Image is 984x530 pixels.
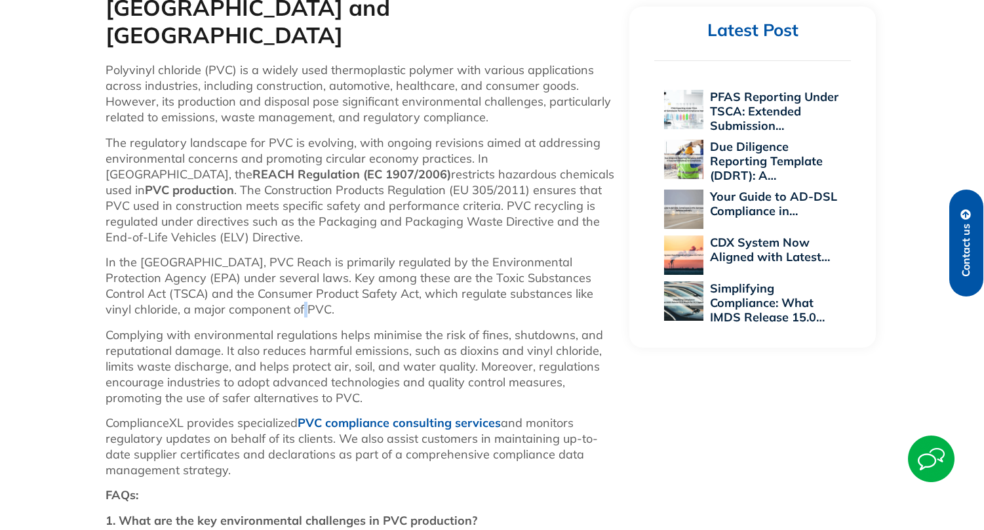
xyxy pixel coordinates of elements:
[710,281,825,325] a: Simplifying Compliance: What IMDS Release 15.0…
[960,224,972,277] span: Contact us
[664,281,703,321] img: Simplifying Compliance: What IMDS Release 15.0 Means for PCF Reporting
[908,436,954,482] img: Start Chat
[664,140,703,179] img: Due Diligence Reporting Template (DDRT): A Supplier’s Roadmap to Compliance
[106,487,138,502] strong: FAQs:
[106,135,617,245] p: The regulatory landscape for PVC is evolving, with ongoing revisions aimed at addressing environm...
[664,235,703,275] img: CDX System Now Aligned with Latest EU POPs Rules
[664,190,703,229] img: Your Guide to AD-DSL Compliance in the Aerospace and Defense Industry
[710,189,837,218] a: Your Guide to AD-DSL Compliance in…
[106,513,477,528] strong: 1. What are the key environmental challenges in PVC production?
[106,62,617,125] p: Polyvinyl chloride (PVC) is a widely used thermoplastic polymer with various applications across ...
[710,139,823,183] a: Due Diligence Reporting Template (DDRT): A…
[710,235,830,264] a: CDX System Now Aligned with Latest…
[106,327,617,406] p: Complying with environmental regulations helps minimise the risk of fines, shutdowns, and reputat...
[252,167,451,182] strong: REACH Regulation (EC 1907/2006)
[298,415,501,430] a: PVC compliance consulting services
[106,255,617,317] p: In the [GEOGRAPHIC_DATA], PVC Reach is primarily regulated by the Environmental Protection Agency...
[664,90,703,129] img: PFAS Reporting Under TSCA: Extended Submission Period and Compliance Implications
[949,190,983,296] a: Contact us
[710,89,838,133] a: PFAS Reporting Under TSCA: Extended Submission…
[145,182,234,197] strong: PVC production
[654,20,851,41] h2: Latest Post
[106,415,617,478] p: ComplianceXL provides specialized and monitors regulatory updates on behalf of its clients. We al...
